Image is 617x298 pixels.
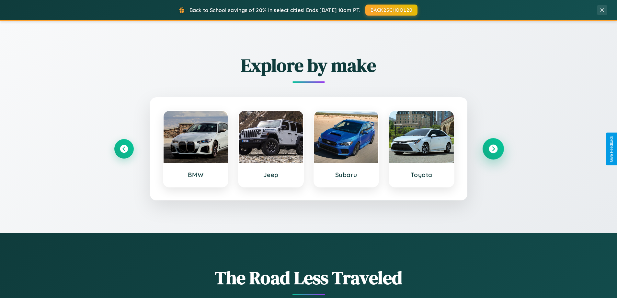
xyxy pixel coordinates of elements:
[396,171,447,179] h3: Toyota
[365,5,417,16] button: BACK2SCHOOL20
[245,171,297,179] h3: Jeep
[170,171,222,179] h3: BMW
[189,7,360,13] span: Back to School savings of 20% in select cities! Ends [DATE] 10am PT.
[321,171,372,179] h3: Subaru
[114,265,503,290] h1: The Road Less Traveled
[609,136,614,162] div: Give Feedback
[114,53,503,78] h2: Explore by make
